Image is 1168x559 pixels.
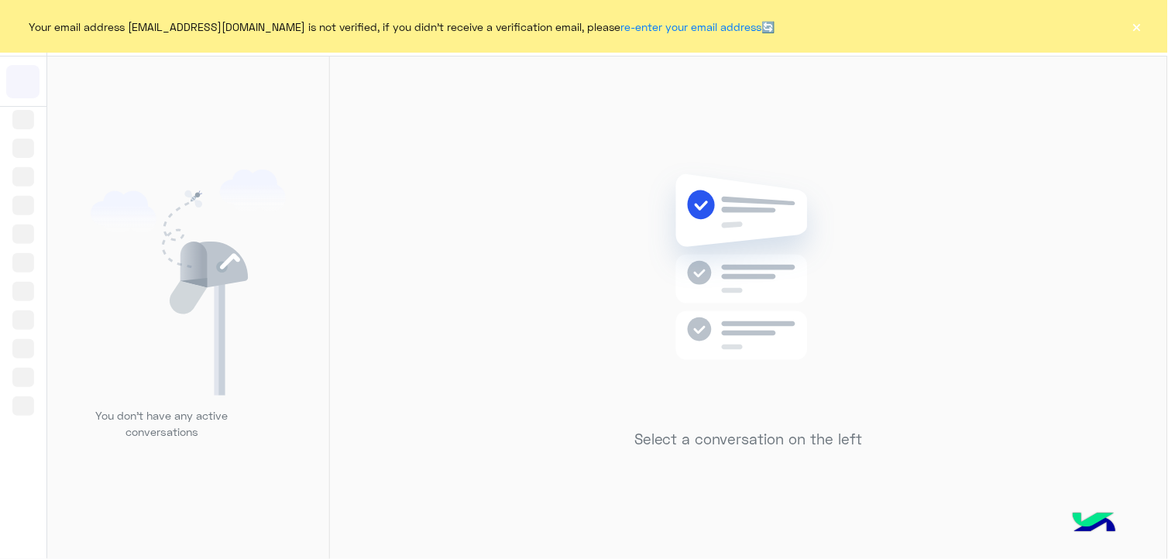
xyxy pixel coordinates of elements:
h5: Select a conversation on the left [634,430,863,448]
img: no messages [637,162,861,419]
img: hulul-logo.png [1067,497,1122,551]
img: empty users [91,170,286,396]
span: Your email address [EMAIL_ADDRESS][DOMAIN_NAME] is not verified, if you didn't receive a verifica... [29,19,775,35]
a: re-enter your email address [621,20,762,33]
p: You don’t have any active conversations [84,407,240,441]
button: × [1129,19,1145,34]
